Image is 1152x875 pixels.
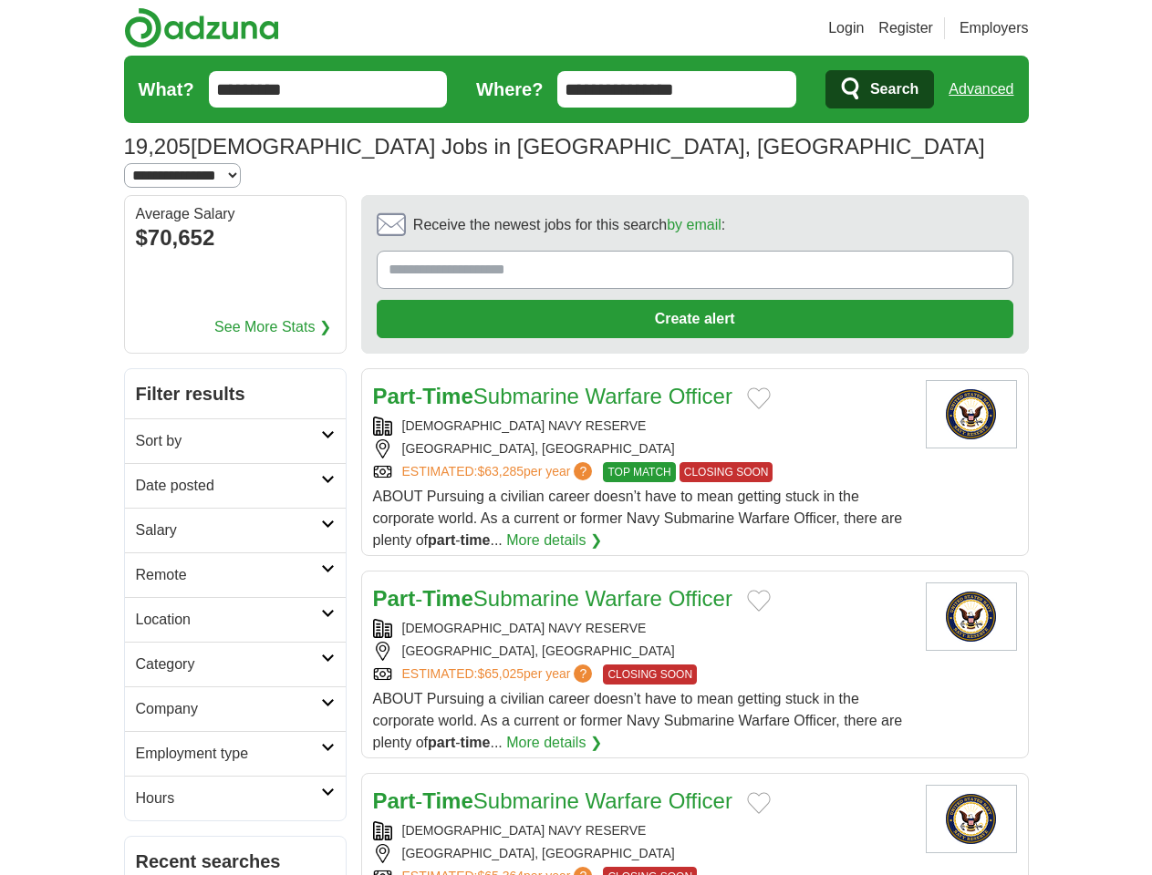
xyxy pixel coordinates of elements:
h2: Date posted [136,475,321,497]
a: ESTIMATED:$65,025per year? [402,664,597,685]
h2: Employment type [136,743,321,765]
img: US Navy Reserve logo [926,785,1017,853]
a: Salary [125,508,346,552]
h2: Company [136,698,321,720]
strong: Time [422,788,473,813]
button: Add to favorite jobs [747,792,771,814]
a: [DEMOGRAPHIC_DATA] NAVY RESERVE [402,823,647,838]
button: Add to favorite jobs [747,387,771,409]
a: Employment type [125,731,346,776]
a: More details ❯ [506,530,602,551]
span: CLOSING SOON [603,664,697,685]
a: Register [878,17,933,39]
a: by email [667,217,721,232]
strong: Part [373,586,416,611]
h2: Sort by [136,430,321,452]
strong: Time [422,586,473,611]
span: ? [574,664,592,683]
a: Advanced [949,71,1013,108]
span: ? [574,462,592,480]
label: What? [139,76,194,103]
strong: Time [422,384,473,408]
h2: Filter results [125,369,346,418]
h2: Category [136,654,321,675]
a: Location [125,597,346,642]
a: More details ❯ [506,732,602,754]
span: Receive the newest jobs for this search : [413,214,725,236]
strong: Part [373,788,416,813]
label: Where? [476,76,543,103]
span: $63,285 [477,464,524,479]
strong: part [428,735,455,750]
a: Remote [125,552,346,597]
div: [GEOGRAPHIC_DATA], [GEOGRAPHIC_DATA] [373,844,911,863]
a: Part-TimeSubmarine Warfare Officer [373,384,732,408]
h2: Location [136,609,321,631]
img: US Navy Reserve logo [926,380,1017,448]
img: US Navy Reserve logo [926,582,1017,651]
img: Adzuna logo [124,7,279,48]
span: CLOSING SOON [680,462,773,482]
strong: time [461,532,491,548]
div: $70,652 [136,221,335,254]
a: [DEMOGRAPHIC_DATA] NAVY RESERVE [402,621,647,635]
div: [GEOGRAPHIC_DATA], [GEOGRAPHIC_DATA] [373,439,911,458]
span: ABOUT Pursuing a civilian career doesn’t have to mean getting stuck in the corporate world. As a ... [373,691,903,750]
span: 19,205 [124,130,191,163]
a: Sort by [125,418,346,463]
h2: Hours [136,787,321,809]
strong: part [428,532,455,548]
div: Average Salary [136,207,335,221]
a: Login [828,17,864,39]
h2: Salary [136,520,321,541]
span: TOP MATCH [603,462,675,482]
a: ESTIMATED:$63,285per year? [402,462,597,482]
button: Add to favorite jobs [747,590,771,612]
button: Search [825,70,934,108]
a: [DEMOGRAPHIC_DATA] NAVY RESERVE [402,418,647,433]
a: Date posted [125,463,346,508]
a: Category [125,642,346,686]
a: See More Stats ❯ [214,316,331,338]
h1: [DEMOGRAPHIC_DATA] Jobs in [GEOGRAPHIC_DATA], [GEOGRAPHIC_DATA] [124,134,985,159]
h2: Recent searches [136,848,335,875]
strong: Part [373,384,416,408]
div: [GEOGRAPHIC_DATA], [GEOGRAPHIC_DATA] [373,642,911,661]
a: Company [125,686,346,731]
a: Part-TimeSubmarine Warfare Officer [373,788,732,813]
span: Search [870,71,918,108]
span: $65,025 [477,666,524,681]
button: Create alert [377,300,1013,338]
a: Part-TimeSubmarine Warfare Officer [373,586,732,611]
a: Employers [960,17,1029,39]
a: Hours [125,776,346,820]
strong: time [461,735,491,750]
h2: Remote [136,564,321,586]
span: ABOUT Pursuing a civilian career doesn’t have to mean getting stuck in the corporate world. As a ... [373,489,903,548]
